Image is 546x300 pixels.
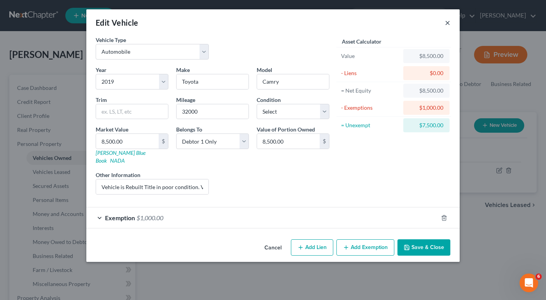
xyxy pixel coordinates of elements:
[341,52,400,60] div: Value
[105,214,135,221] span: Exemption
[176,96,195,104] label: Mileage
[336,239,394,256] button: Add Exemption
[110,157,125,164] a: NADA
[320,134,329,149] div: $
[409,52,443,60] div: $8,500.00
[96,171,140,179] label: Other Information
[409,69,443,77] div: $0.00
[176,126,202,133] span: Belongs To
[177,104,248,119] input: --
[96,104,168,119] input: ex. LS, LT, etc
[257,66,272,74] label: Model
[257,96,281,104] label: Condition
[177,74,248,89] input: ex. Nissan
[96,96,107,104] label: Trim
[257,74,329,89] input: ex. Altima
[176,67,190,73] span: Make
[342,37,381,46] label: Asset Calculator
[257,125,315,133] label: Value of Portion Owned
[96,179,208,194] input: (optional)
[257,134,320,149] input: 0.00
[341,87,400,95] div: = Net Equity
[535,274,542,280] span: 6
[96,17,138,28] div: Edit Vehicle
[136,214,163,221] span: $1,000.00
[291,239,333,256] button: Add Lien
[409,87,443,95] div: $8,500.00
[520,274,538,292] iframe: Intercom live chat
[96,125,128,133] label: Market Value
[409,121,443,129] div: $7,500.00
[96,36,126,44] label: Vehicle Type
[96,134,159,149] input: 0.00
[96,149,145,164] a: [PERSON_NAME] Blue Book
[445,18,450,27] button: ×
[409,104,443,112] div: $1,000.00
[159,134,168,149] div: $
[96,66,107,74] label: Year
[341,69,400,77] div: - Liens
[341,104,400,112] div: - Exemptions
[258,240,288,256] button: Cancel
[341,121,400,129] div: = Unexempt
[397,239,450,256] button: Save & Close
